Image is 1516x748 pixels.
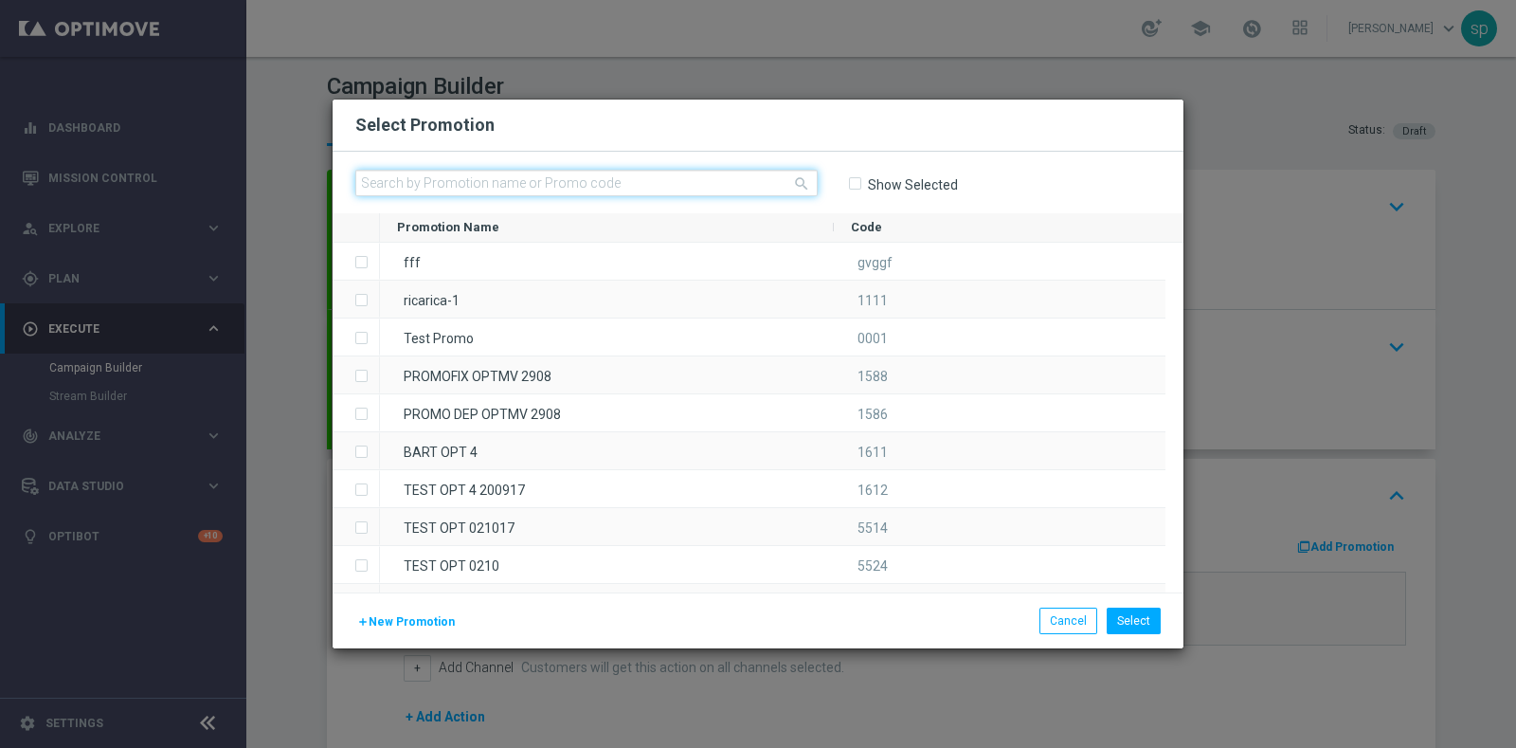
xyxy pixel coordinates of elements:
[380,356,834,393] div: PROMOFIX OPTMV 2908
[380,281,834,318] div: ricarica-1
[333,470,380,508] div: Press SPACE to select this row.
[857,483,888,498] span: 1612
[380,356,1165,394] div: Press SPACE to select this row.
[380,546,834,583] div: TEST OPT 0210
[333,281,380,319] div: Press SPACE to select this row.
[380,508,1165,546] div: Press SPACE to select this row.
[369,615,455,629] span: New Promotion
[333,432,380,470] div: Press SPACE to select this row.
[857,369,888,384] span: 1588
[380,243,1165,281] div: Press SPACE to select this row.
[867,176,958,193] label: Show Selected
[333,546,380,584] div: Press SPACE to select this row.
[380,243,834,280] div: fff
[333,319,380,356] div: Press SPACE to select this row.
[793,175,810,192] i: search
[857,558,888,574] span: 5524
[355,170,818,196] input: Search by Promotion name or Promo code
[333,508,380,546] div: Press SPACE to select this row.
[380,432,1165,470] div: Press SPACE to select this row.
[380,432,834,469] div: BART OPT 4
[1107,608,1161,634] button: Select
[333,243,380,281] div: Press SPACE to select this row.
[1039,608,1097,634] button: Cancel
[380,584,834,621] div: TEST OPT0310
[333,584,380,622] div: Press SPACE to select this row.
[333,394,380,432] div: Press SPACE to select this row.
[857,331,888,346] span: 0001
[333,356,380,394] div: Press SPACE to select this row.
[355,611,457,632] button: New Promotion
[380,470,1165,508] div: Press SPACE to select this row.
[380,319,1165,356] div: Press SPACE to select this row.
[857,293,888,308] span: 1111
[380,546,1165,584] div: Press SPACE to select this row.
[380,394,1165,432] div: Press SPACE to select this row.
[857,407,888,422] span: 1586
[851,220,882,234] span: Code
[380,281,1165,319] div: Press SPACE to select this row.
[857,445,888,460] span: 1611
[397,220,499,234] span: Promotion Name
[355,114,495,137] h2: Select Promotion
[380,394,834,431] div: PROMO DEP OPTMV 2908
[380,319,834,356] div: Test Promo
[380,584,1165,622] div: Press SPACE to select this row.
[380,508,834,545] div: TEST OPT 021017
[380,470,834,507] div: TEST OPT 4 200917
[857,520,888,536] span: 5514
[357,616,369,628] i: add
[857,255,893,270] span: gvggf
